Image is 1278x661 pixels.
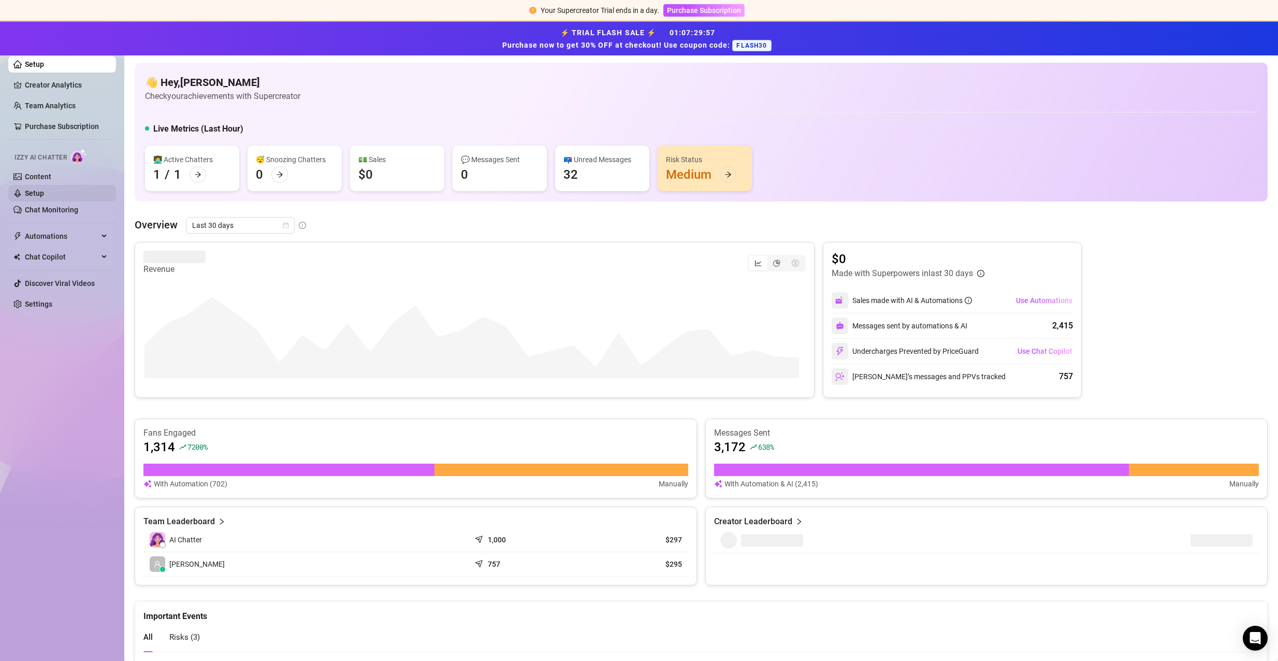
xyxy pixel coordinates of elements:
span: rise [750,443,757,451]
a: Purchase Subscription [663,6,745,15]
a: Purchase Subscription [25,122,99,131]
span: Purchase Subscription [667,6,741,15]
span: pie-chart [773,260,780,267]
span: Last 30 days [192,218,288,233]
a: Discover Viral Videos [25,279,95,288]
button: Use Automations [1015,292,1073,309]
article: Manually [1229,478,1259,490]
span: Use Chat Copilot [1018,347,1072,355]
strong: Purchase now to get 30% OFF at checkout! Use coupon code: [502,41,732,49]
article: 3,172 [714,439,746,455]
article: Creator Leaderboard [714,515,792,528]
span: [PERSON_NAME] [169,558,225,570]
a: Settings [25,300,52,308]
span: right [218,515,225,528]
article: Made with Superpowers in last 30 days [832,267,973,280]
div: Open Intercom Messenger [1243,626,1268,651]
div: Undercharges Prevented by PriceGuard [832,343,979,360]
article: Messages Sent [714,427,1259,439]
span: calendar [283,222,289,228]
span: FLASH30 [732,40,771,51]
article: With Automation (702) [154,478,227,490]
article: 1,314 [143,439,175,455]
div: 757 [1059,370,1073,383]
div: 😴 Snoozing Chatters [256,154,333,165]
span: right [795,515,803,528]
span: Use Automations [1016,296,1072,305]
span: send [475,557,485,568]
div: segmented control [748,255,806,271]
img: svg%3e [835,347,845,356]
span: send [475,533,485,543]
div: Sales made with AI & Automations [852,295,972,306]
span: dollar-circle [792,260,799,267]
img: AI Chatter [71,149,87,164]
a: Creator Analytics [25,77,108,93]
div: 💵 Sales [358,154,436,165]
div: 0 [256,166,263,183]
article: Manually [659,478,688,490]
article: $295 [586,559,682,569]
span: Risks ( 3 ) [169,633,200,642]
article: $0 [832,251,984,267]
img: izzy-ai-chatter-avatar-DDCN_rTZ.svg [150,532,165,548]
a: Setup [25,60,44,68]
div: Important Events [143,601,1259,623]
a: Setup [25,189,44,197]
span: Izzy AI Chatter [14,153,67,163]
article: $297 [586,535,682,545]
span: info-circle [299,222,306,229]
span: arrow-right [194,171,201,178]
span: Chat Copilot [25,249,98,265]
article: With Automation & AI (2,415) [724,478,818,490]
span: user [154,561,161,568]
a: Team Analytics [25,102,76,110]
article: 1,000 [488,535,506,545]
div: 👩‍💻 Active Chatters [153,154,231,165]
article: Revenue [143,263,206,276]
article: Team Leaderboard [143,515,215,528]
span: arrow-right [724,171,732,178]
div: Messages sent by automations & AI [832,318,967,334]
span: AI Chatter [169,534,202,545]
div: 1 [174,166,181,183]
article: 757 [488,559,500,569]
div: [PERSON_NAME]’s messages and PPVs tracked [832,368,1006,385]
img: svg%3e [835,372,845,381]
img: svg%3e [143,478,152,490]
strong: ⚡ TRIAL FLASH SALE ⚡ [502,28,775,49]
div: 1 [153,166,161,183]
span: exclamation-circle [529,7,536,14]
span: thunderbolt [13,232,22,240]
article: Check your achievements with Supercreator [145,90,300,103]
span: arrow-right [276,171,283,178]
span: Your Supercreator Trial ends in a day. [541,6,659,15]
img: svg%3e [835,296,845,305]
span: Automations [25,228,98,245]
div: 0 [461,166,468,183]
div: Risk Status [666,154,744,165]
span: rise [179,443,186,451]
a: Chat Monitoring [25,206,78,214]
div: 💬 Messages Sent [461,154,539,165]
span: 638 % [758,442,774,452]
button: Use Chat Copilot [1017,343,1073,360]
div: $0 [358,166,373,183]
div: 2,415 [1052,320,1073,332]
span: 7200 % [187,442,208,452]
span: info-circle [977,270,984,277]
span: info-circle [965,297,972,304]
button: Purchase Subscription [663,4,745,17]
span: All [143,633,153,642]
img: svg%3e [836,322,844,330]
span: 01 : 07 : 29 : 57 [670,28,716,37]
article: Fans Engaged [143,427,688,439]
a: Content [25,173,51,181]
img: Chat Copilot [13,253,20,261]
h4: 👋 Hey, [PERSON_NAME] [145,75,300,90]
div: 📪 Unread Messages [563,154,641,165]
span: line-chart [754,260,762,267]
div: 32 [563,166,578,183]
img: svg%3e [714,478,722,490]
h5: Live Metrics (Last Hour) [153,123,243,135]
